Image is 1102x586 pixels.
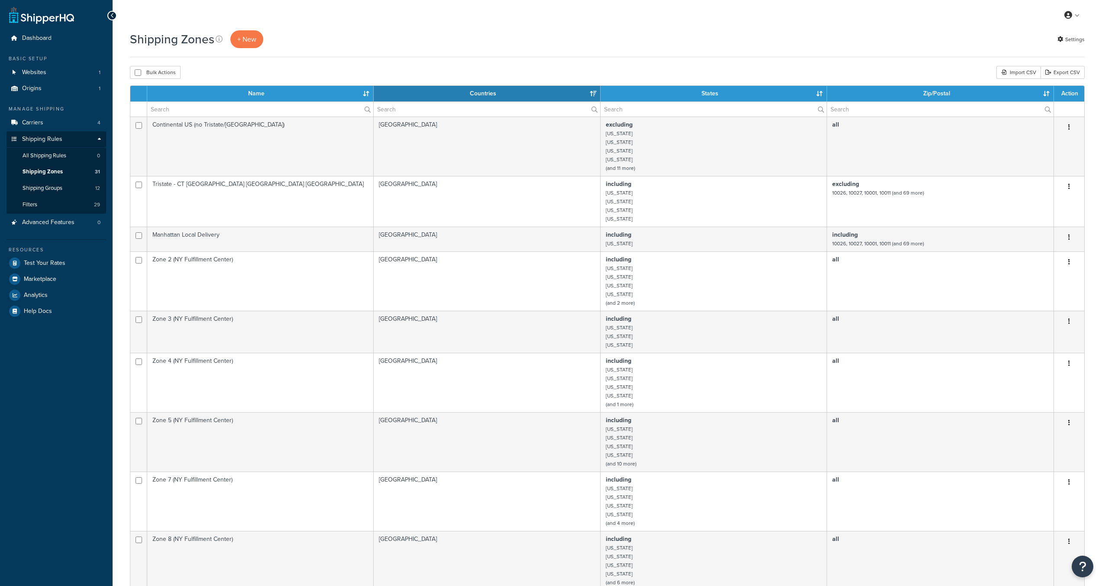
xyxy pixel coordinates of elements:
[606,451,633,459] small: [US_STATE]
[9,7,74,24] a: ShipperHQ Home
[606,206,633,214] small: [US_STATE]
[1072,556,1093,577] button: Open Resource Center
[23,201,37,208] span: Filters
[832,416,839,425] b: all
[147,117,374,176] td: Continental US (no Tristate/[GEOGRAPHIC_DATA])
[6,180,106,196] li: Shipping Groups
[6,197,106,213] li: Filters
[606,290,633,298] small: [US_STATE]
[6,65,106,81] li: Websites
[22,136,62,143] span: Shipping Rules
[832,475,839,484] b: all
[147,353,374,412] td: Zone 4 (NY Fulfillment Center)
[6,131,106,147] a: Shipping Rules
[6,148,106,164] a: All Shipping Rules 0
[606,147,633,155] small: [US_STATE]
[6,81,106,97] a: Origins 1
[832,356,839,365] b: all
[24,292,48,299] span: Analytics
[606,400,633,408] small: (and 1 more)
[230,30,263,48] a: + New
[6,65,106,81] a: Websites 1
[606,425,633,433] small: [US_STATE]
[606,282,633,290] small: [US_STATE]
[6,81,106,97] li: Origins
[22,119,43,127] span: Carriers
[147,472,374,531] td: Zone 7 (NY Fulfillment Center)
[24,308,52,315] span: Help Docs
[23,168,63,176] span: Shipping Zones
[606,475,631,484] b: including
[6,180,106,196] a: Shipping Groups 12
[6,30,106,46] a: Dashboard
[374,227,601,251] td: [GEOGRAPHIC_DATA]
[606,120,633,129] b: excluding
[606,230,631,239] b: including
[22,69,46,76] span: Websites
[6,164,106,180] li: Shipping Zones
[606,299,635,307] small: (and 2 more)
[606,434,633,442] small: [US_STATE]
[147,412,374,472] td: Zone 5 (NY Fulfillment Center)
[606,485,633,492] small: [US_STATE]
[606,443,633,450] small: [US_STATE]
[6,271,106,287] a: Marketplace
[374,472,601,531] td: [GEOGRAPHIC_DATA]
[374,176,601,227] td: [GEOGRAPHIC_DATA]
[374,251,601,311] td: [GEOGRAPHIC_DATA]
[606,341,633,349] small: [US_STATE]
[606,502,633,510] small: [US_STATE]
[22,85,42,92] span: Origins
[6,115,106,131] li: Carriers
[99,69,100,76] span: 1
[606,544,633,552] small: [US_STATE]
[606,198,633,205] small: [US_STATE]
[97,152,100,160] span: 0
[1041,66,1085,79] a: Export CSV
[6,287,106,303] a: Analytics
[1057,33,1085,46] a: Settings
[95,168,100,176] span: 31
[147,251,374,311] td: Zone 2 (NY Fulfillment Center)
[6,105,106,113] div: Manage Shipping
[24,276,56,283] span: Marketplace
[374,412,601,472] td: [GEOGRAPHIC_DATA]
[147,311,374,353] td: Zone 3 (NY Fulfillment Center)
[97,219,100,226] span: 0
[606,570,633,578] small: [US_STATE]
[99,85,100,92] span: 1
[23,152,66,160] span: All Shipping Rules
[606,255,631,264] b: including
[606,392,633,400] small: [US_STATE]
[147,86,374,101] th: Name: activate to sort column ascending
[374,353,601,412] td: [GEOGRAPHIC_DATA]
[606,189,633,197] small: [US_STATE]
[6,148,106,164] li: All Shipping Rules
[6,215,106,231] li: Advanced Features
[606,273,633,281] small: [US_STATE]
[606,534,631,544] b: including
[827,86,1054,101] th: Zip/Postal: activate to sort column ascending
[130,66,181,79] button: Bulk Actions
[606,553,633,560] small: [US_STATE]
[996,66,1041,79] div: Import CSV
[6,215,106,231] a: Advanced Features 0
[606,156,633,163] small: [US_STATE]
[832,120,839,129] b: all
[6,255,106,271] a: Test Your Rates
[1054,86,1084,101] th: Action
[6,246,106,254] div: Resources
[95,185,100,192] span: 12
[606,383,633,391] small: [US_STATE]
[606,240,633,247] small: [US_STATE]
[606,314,631,323] b: including
[606,561,633,569] small: [US_STATE]
[827,102,1054,117] input: Search
[97,119,100,127] span: 4
[147,102,373,117] input: Search
[606,366,633,374] small: [US_STATE]
[24,260,65,267] span: Test Your Rates
[147,227,374,251] td: Manhattan Local Delivery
